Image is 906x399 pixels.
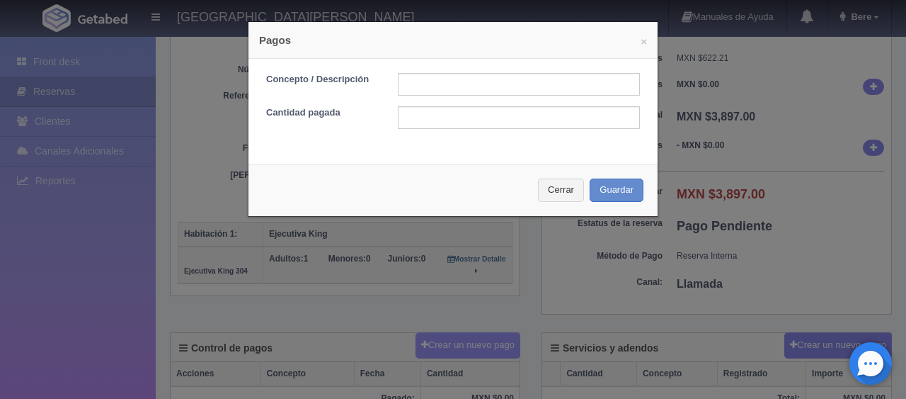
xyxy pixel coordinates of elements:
[538,179,584,202] button: Cerrar
[590,179,643,202] button: Guardar
[256,73,387,86] label: Concepto / Descripción
[256,106,387,120] label: Cantidad pagada
[641,36,647,47] button: ×
[259,33,647,47] h4: Pagos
